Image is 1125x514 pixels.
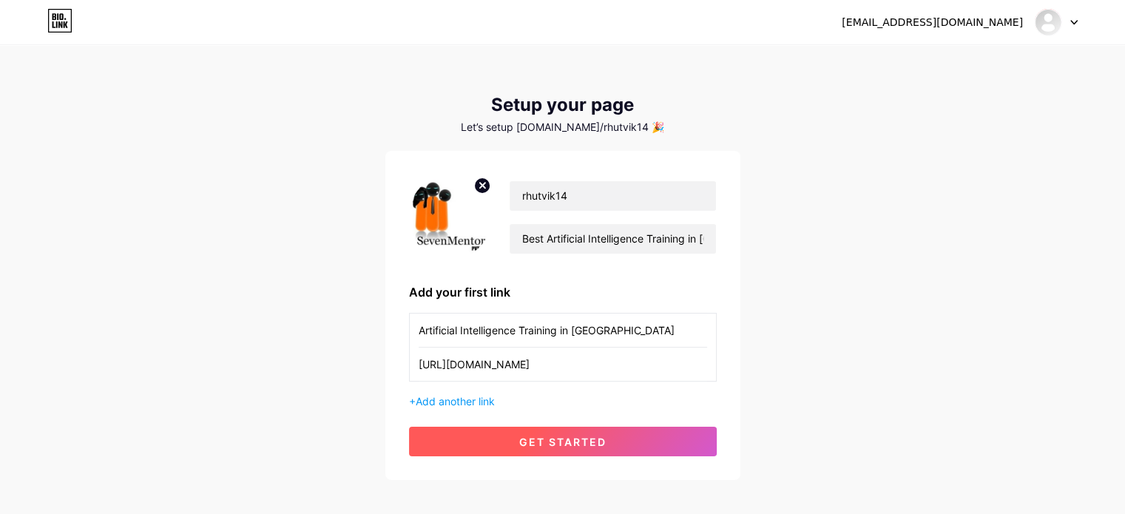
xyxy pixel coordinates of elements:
[409,175,492,260] img: profile pic
[419,314,707,347] input: Link name (My Instagram)
[385,95,740,115] div: Setup your page
[409,283,717,301] div: Add your first link
[419,348,707,381] input: URL (https://instagram.com/yourname)
[510,181,715,211] input: Your name
[510,224,715,254] input: bio
[842,15,1023,30] div: [EMAIL_ADDRESS][DOMAIN_NAME]
[416,395,495,408] span: Add another link
[385,121,740,133] div: Let’s setup [DOMAIN_NAME]/rhutvik14 🎉
[519,436,607,448] span: get started
[1034,8,1062,36] img: rhutvik14
[409,427,717,456] button: get started
[409,393,717,409] div: +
